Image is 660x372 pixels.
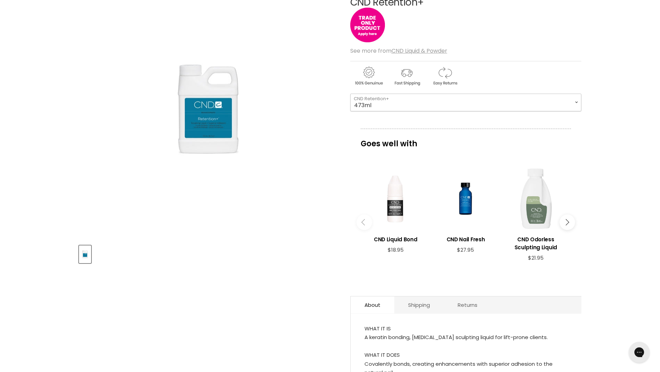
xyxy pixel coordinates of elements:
a: View product:CND Liquid Bond [364,230,427,247]
span: $18.95 [388,246,404,253]
div: Product thumbnails [78,243,339,263]
span: See more from [350,47,447,55]
h3: CND Odorless Sculpting Liquid [504,235,567,251]
span: $27.95 [457,246,474,253]
h3: CND Liquid Bond [364,235,427,243]
a: About [351,296,394,313]
a: CND Liquid & Powder [391,47,447,55]
a: Returns [444,296,491,313]
iframe: Gorgias live chat messenger [625,339,653,365]
a: Shipping [394,296,444,313]
span: $21.95 [528,254,544,261]
img: tradeonly_small.jpg [350,8,385,42]
img: CND Retention+ [148,18,269,200]
img: shipping.gif [388,66,425,87]
h3: CND Nail Fresh [434,235,497,243]
button: CND Retention+ [79,245,91,263]
img: CND Retention+ [80,246,90,262]
img: genuine.gif [350,66,387,87]
a: View product:CND Odorless Sculpting Liquid [504,230,567,255]
img: returns.gif [426,66,463,87]
p: Goes well with [361,129,571,152]
a: View product:CND Nail Fresh [434,230,497,247]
